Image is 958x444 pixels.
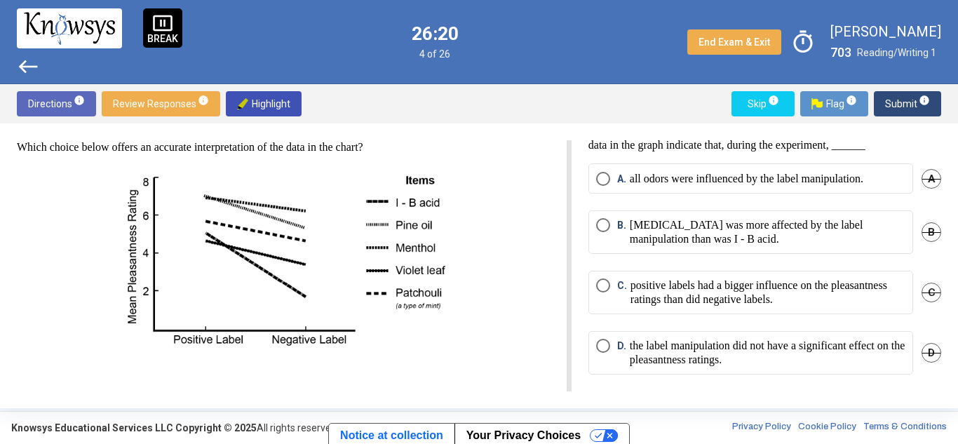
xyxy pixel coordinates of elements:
p: [MEDICAL_DATA] was more affected by the label manipulation than was I - B acid. [630,218,905,246]
img: knowsys-logo.png [24,12,115,44]
span: C [922,283,941,302]
span: Directions [28,91,85,116]
img: Flag.png [811,98,823,109]
span: 4 of 26 [412,48,459,60]
span: Highlight [237,91,290,116]
span: pause_presentation [152,13,173,34]
a: Terms & Conditions [863,421,947,435]
span: info [74,95,85,106]
mat-radio-group: Select an option [588,163,941,391]
a: Cookie Policy [798,421,856,435]
label: [PERSON_NAME] [830,22,941,41]
button: Submitinfo [874,91,941,116]
button: Skipinfo [731,91,795,116]
label: 26:20 [412,25,459,43]
span: Flag [811,91,857,116]
button: Review Responsesinfo [102,91,220,116]
strong: Knowsys Educational Services LLC Copyright © 2025 [11,422,257,433]
label: 703 [830,43,851,62]
span: B. [617,218,630,246]
span: timer [787,26,819,58]
span: info [846,95,857,106]
button: Directionsinfo [17,91,96,116]
span: D. [617,339,630,367]
span: End Exam & Exit [699,36,770,48]
span: info [768,95,779,106]
p: positive labels had a bigger influence on the pleasantness ratings than did negative labels. [630,278,905,307]
p: Which choice below offers an accurate interpretation of the data in the chart? [17,140,550,154]
span: A [922,169,941,189]
button: End Exam & Exit [687,29,781,55]
span: info [198,95,209,106]
button: Flag.pngFlaginfo [800,91,868,116]
p: the label manipulation did not have a significant effect on the pleasantness ratings. [630,339,905,367]
div: All rights reserved. [11,421,339,435]
p: all odors were influenced by the label manipulation. [630,172,863,186]
span: B [922,222,941,242]
span: Submit [885,91,930,116]
span: Review Responses [113,91,209,116]
a: Privacy Policy [732,421,791,435]
p: BREAK [147,34,178,43]
span: west [17,55,39,78]
span: Reading/Writing 1 [857,47,936,58]
img: highlighter-img.png [237,98,248,109]
span: Skip [743,91,783,116]
span: A. [617,172,630,186]
span: D [922,343,941,363]
span: C. [617,278,630,307]
button: highlighter-img.pngHighlight [226,91,302,116]
span: info [919,95,930,106]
